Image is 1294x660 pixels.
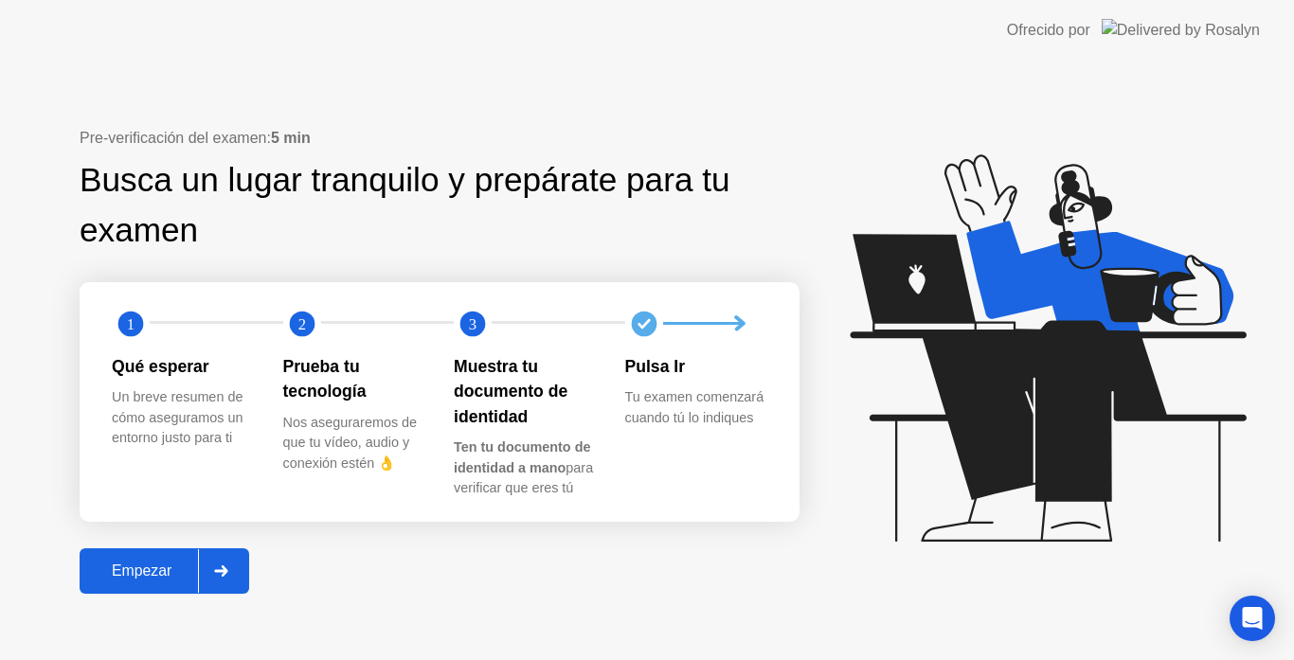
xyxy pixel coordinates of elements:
div: Busca un lugar tranquilo y prepárate para tu examen [80,155,747,256]
div: Nos aseguraremos de que tu vídeo, audio y conexión estén 👌 [283,413,424,474]
div: Ofrecido por [1007,19,1090,42]
img: Delivered by Rosalyn [1102,19,1260,41]
div: Muestra tu documento de identidad [454,354,595,429]
div: Empezar [85,562,198,580]
div: para verificar que eres tú [454,437,595,499]
div: Pre-verificación del examen: [80,127,800,150]
div: Prueba tu tecnología [283,354,424,404]
text: 1 [127,314,135,332]
div: Un breve resumen de cómo aseguramos un entorno justo para ti [112,387,253,449]
button: Empezar [80,548,249,594]
b: Ten tu documento de identidad a mano [454,439,590,475]
div: Pulsa Ir [625,354,766,379]
text: 2 [297,314,305,332]
div: Open Intercom Messenger [1230,596,1275,641]
text: 3 [469,314,476,332]
div: Qué esperar [112,354,253,379]
div: Tu examen comenzará cuando tú lo indiques [625,387,766,428]
b: 5 min [271,130,311,146]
